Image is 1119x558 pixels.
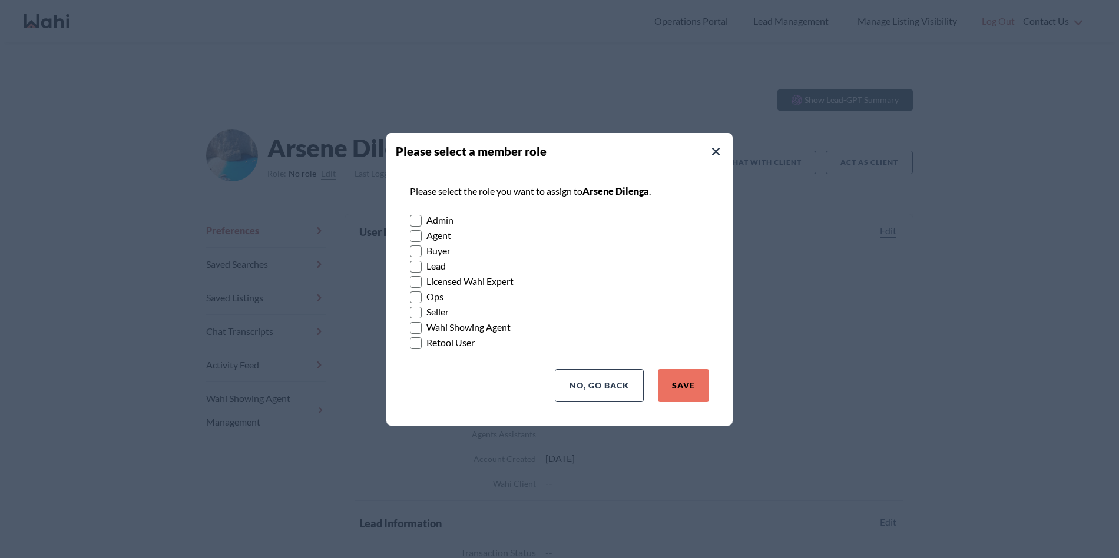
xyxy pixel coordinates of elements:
button: No, Go Back [555,369,644,402]
label: Seller [410,304,709,320]
p: Please select the role you want to assign to . [410,184,709,198]
button: Close Modal [709,145,723,159]
label: Retool User [410,335,709,350]
span: Arsene Dilenga [582,185,649,197]
button: Save [658,369,709,402]
label: Wahi Showing Agent [410,320,709,335]
label: Buyer [410,243,709,258]
label: Ops [410,289,709,304]
h4: Please select a member role [396,142,733,160]
label: Agent [410,228,709,243]
label: Admin [410,212,709,228]
label: Licensed Wahi Expert [410,274,709,289]
label: Lead [410,258,709,274]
